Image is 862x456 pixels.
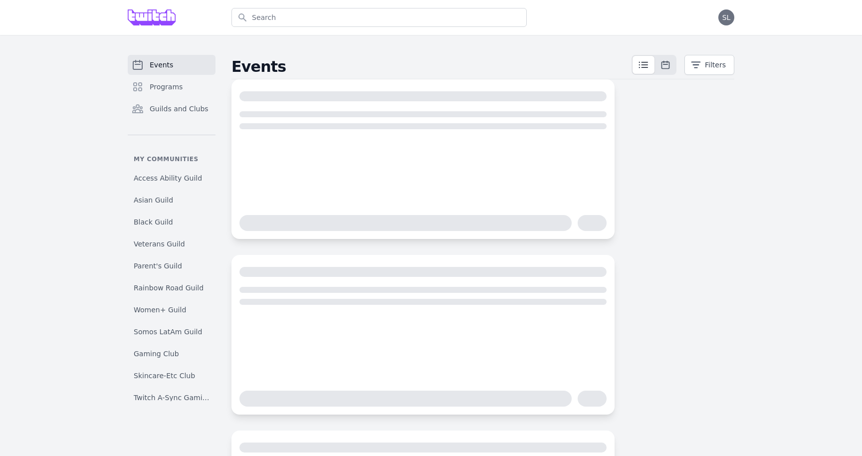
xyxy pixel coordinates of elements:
span: Twitch A-Sync Gaming (TAG) Club [134,393,210,403]
a: Black Guild [128,213,215,231]
span: Guilds and Clubs [150,104,209,114]
nav: Sidebar [128,55,215,401]
a: Events [128,55,215,75]
h2: Events [231,58,632,76]
span: Asian Guild [134,195,173,205]
span: Women+ Guild [134,305,186,315]
a: Women+ Guild [128,301,215,319]
span: Somos LatAm Guild [134,327,202,337]
a: Rainbow Road Guild [128,279,215,297]
a: Veterans Guild [128,235,215,253]
button: SL [718,9,734,25]
span: Access Ability Guild [134,173,202,183]
span: SL [722,14,731,21]
input: Search [231,8,527,27]
img: Grove [128,9,176,25]
span: Gaming Club [134,349,179,359]
a: Programs [128,77,215,97]
span: Parent's Guild [134,261,182,271]
span: Rainbow Road Guild [134,283,204,293]
span: Skincare-Etc Club [134,371,195,381]
a: Parent's Guild [128,257,215,275]
a: Asian Guild [128,191,215,209]
a: Gaming Club [128,345,215,363]
button: Filters [684,55,734,75]
a: Twitch A-Sync Gaming (TAG) Club [128,389,215,407]
span: Black Guild [134,217,173,227]
a: Access Ability Guild [128,169,215,187]
a: Skincare-Etc Club [128,367,215,385]
span: Programs [150,82,183,92]
span: Veterans Guild [134,239,185,249]
a: Somos LatAm Guild [128,323,215,341]
a: Guilds and Clubs [128,99,215,119]
p: My communities [128,155,215,163]
span: Events [150,60,173,70]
